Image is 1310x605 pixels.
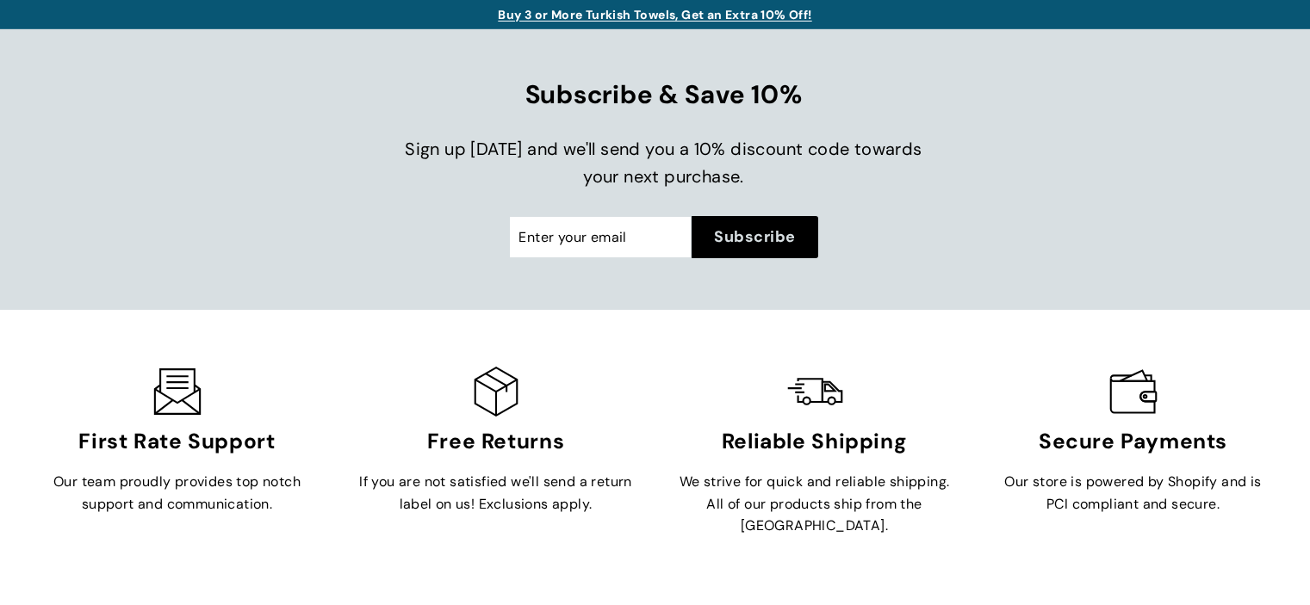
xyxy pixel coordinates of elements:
[498,7,811,22] a: Buy 3 or More Turkish Towels, Get an Extra 10% Off!
[356,430,636,454] h3: Free Returns
[674,430,955,454] h3: Reliable Shipping
[993,430,1274,454] h3: Secure Payments
[37,471,318,515] p: Our team proudly provides top notch support and communication.
[356,471,636,515] p: If you are not satisfied we'll send a return label on us! Exclusions apply.
[328,81,1000,109] p: Subscribe & Save 10%
[509,216,692,259] input: Enter your email
[993,471,1274,515] p: Our store is powered by Shopify and is PCI compliant and secure.
[714,226,795,249] span: Subscribe
[674,471,955,537] p: We strive for quick and reliable shipping. All of our products ship from the [GEOGRAPHIC_DATA].
[692,216,817,259] button: Subscribe
[37,430,318,454] h3: First Rate Support
[328,135,1000,190] p: Sign up [DATE] and we'll send you a 10% discount code towards your next purchase.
